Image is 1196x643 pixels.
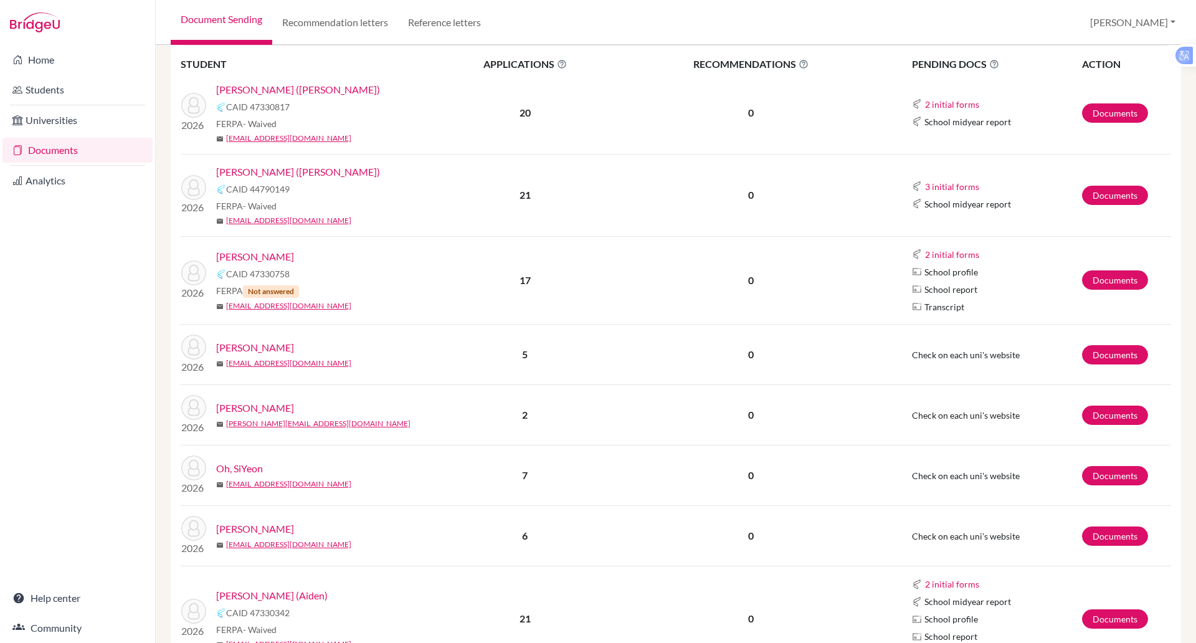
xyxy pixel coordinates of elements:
[226,606,290,619] span: CAID 47330342
[181,200,206,215] p: 2026
[2,168,153,193] a: Analytics
[1081,56,1171,72] th: ACTION
[912,579,922,589] img: Common App logo
[912,410,1020,421] span: Check on each uni's website
[520,274,531,286] b: 17
[216,461,263,476] a: Oh, SiYeon
[621,57,881,72] span: RECOMMENDATIONS
[621,407,881,422] p: 0
[216,217,224,225] span: mail
[522,409,528,421] b: 2
[243,285,299,298] span: Not answered
[912,614,922,624] img: Parchments logo
[216,522,294,536] a: [PERSON_NAME]
[216,164,380,179] a: [PERSON_NAME] ([PERSON_NAME])
[226,358,351,369] a: [EMAIL_ADDRESS][DOMAIN_NAME]
[216,340,294,355] a: [PERSON_NAME]
[243,118,277,129] span: - Waived
[912,267,922,277] img: Parchments logo
[912,249,922,259] img: Common App logo
[912,470,1020,481] span: Check on each uni's website
[912,199,922,209] img: Common App logo
[924,300,964,313] span: Transcript
[924,179,980,194] button: 3 initial forms
[621,188,881,202] p: 0
[924,595,1011,608] span: School midyear report
[621,105,881,120] p: 0
[226,183,290,196] span: CAID 44790149
[912,99,922,109] img: Common App logo
[181,395,206,420] img: Nair, Anjali Bhaskar
[216,199,277,212] span: FERPA
[924,283,977,296] span: School report
[924,115,1011,128] span: School midyear report
[216,269,226,279] img: Common App logo
[243,624,277,635] span: - Waived
[181,260,206,285] img: Jacob, Manav
[1084,11,1181,34] button: [PERSON_NAME]
[2,47,153,72] a: Home
[226,479,351,490] a: [EMAIL_ADDRESS][DOMAIN_NAME]
[912,117,922,126] img: Common App logo
[430,57,620,72] span: APPLICATIONS
[1082,609,1148,629] a: Documents
[181,175,206,200] img: Hong, Yoonsung (David)
[181,360,206,374] p: 2026
[216,303,224,310] span: mail
[520,107,531,118] b: 20
[912,57,1081,72] span: PENDING DOCS
[216,117,277,130] span: FERPA
[181,599,206,624] img: Ryu, Eunchan (Aiden)
[216,421,224,428] span: mail
[216,249,294,264] a: [PERSON_NAME]
[1082,103,1148,123] a: Documents
[216,588,328,603] a: [PERSON_NAME] (Aiden)
[216,623,277,636] span: FERPA
[924,577,980,591] button: 2 initial forms
[621,347,881,362] p: 0
[181,455,206,480] img: Oh, SiYeon
[2,138,153,163] a: Documents
[181,420,206,435] p: 2026
[181,480,206,495] p: 2026
[2,616,153,641] a: Community
[181,118,206,133] p: 2026
[621,273,881,288] p: 0
[924,265,978,279] span: School profile
[216,184,226,194] img: Common App logo
[216,481,224,488] span: mail
[912,632,922,642] img: Parchments logo
[10,12,60,32] img: Bridge-U
[181,285,206,300] p: 2026
[1082,466,1148,485] a: Documents
[621,468,881,483] p: 0
[216,82,380,97] a: [PERSON_NAME] ([PERSON_NAME])
[924,97,980,112] button: 2 initial forms
[912,350,1020,360] span: Check on each uni's website
[520,189,531,201] b: 21
[924,247,980,262] button: 2 initial forms
[522,469,528,481] b: 7
[226,300,351,312] a: [EMAIL_ADDRESS][DOMAIN_NAME]
[621,611,881,626] p: 0
[216,401,294,416] a: [PERSON_NAME]
[216,608,226,618] img: Common App logo
[520,612,531,624] b: 21
[621,528,881,543] p: 0
[2,108,153,133] a: Universities
[2,77,153,102] a: Students
[181,93,206,118] img: Bui, Quang Hien (Henry)
[243,201,277,211] span: - Waived
[181,541,206,556] p: 2026
[912,597,922,607] img: Common App logo
[2,586,153,611] a: Help center
[181,516,206,541] img: Phung, Nam-Anh Hoang
[912,284,922,294] img: Parchments logo
[216,284,299,298] span: FERPA
[181,624,206,639] p: 2026
[226,100,290,113] span: CAID 47330817
[226,418,411,429] a: [PERSON_NAME][EMAIL_ADDRESS][DOMAIN_NAME]
[1082,406,1148,425] a: Documents
[216,135,224,143] span: mail
[924,630,977,643] span: School report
